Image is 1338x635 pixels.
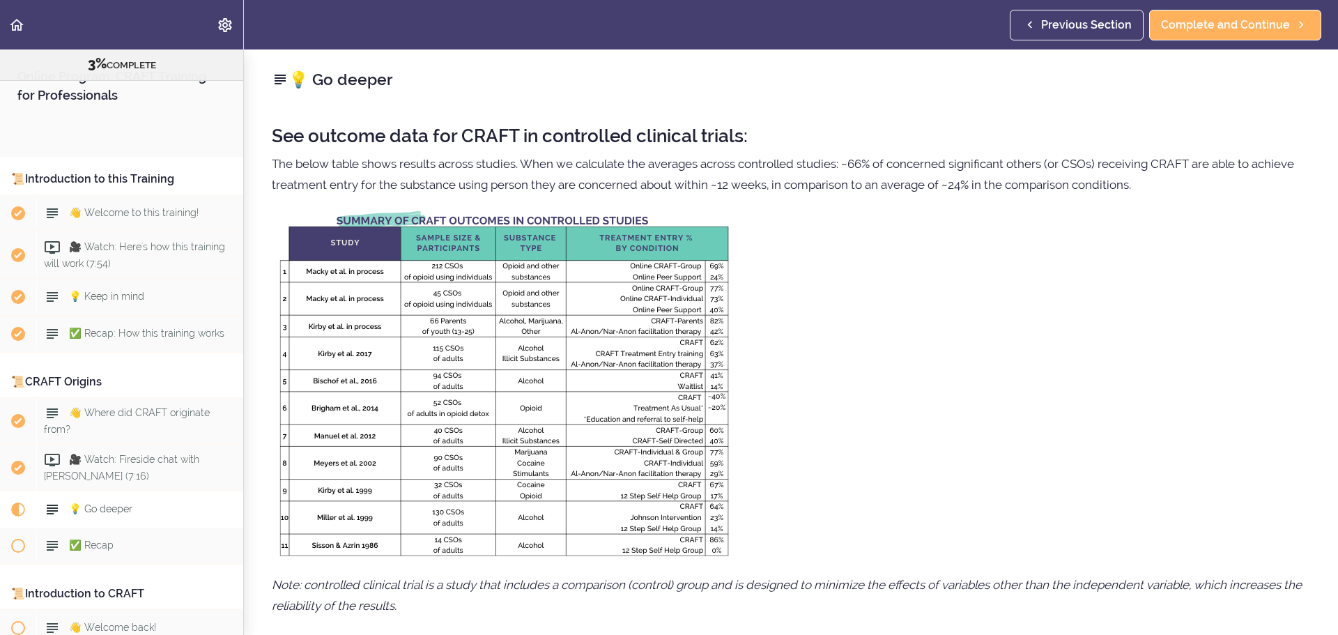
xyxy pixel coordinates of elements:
span: 🎥 Watch: Here's how this training will work (7:54) [44,241,225,268]
h2: 💡 Go deeper [272,68,1310,91]
em: Note: controlled clinical trial is a study that includes a comparison (control) group and is desi... [272,578,1302,613]
span: 👋 Welcome to this training! [69,207,199,218]
span: ✅ Recap [69,540,114,551]
svg: Settings Menu [217,17,233,33]
span: Complete and Continue [1161,17,1290,33]
a: Previous Section [1010,10,1144,40]
span: 🎥 Watch: Fireside chat with [PERSON_NAME] (7:16) [44,454,199,481]
p: The below table shows results across studies. When we calculate the averages across controlled st... [272,153,1310,195]
span: 💡 Keep in mind [69,291,144,302]
span: 💡 Go deeper [69,503,132,514]
span: 👋 Where did CRAFT originate from? [44,407,210,434]
a: Complete and Continue [1149,10,1321,40]
svg: Back to course curriculum [8,17,25,33]
span: 3% [88,55,107,72]
span: ✅ Recap: How this training works [69,328,224,339]
img: NrRSt6QQqyjWKpjD41Hg_CRAFT+Study+table.png [272,211,737,559]
span: 👋 Welcome back! [69,622,156,633]
div: COMPLETE [17,55,226,73]
span: Previous Section [1041,17,1132,33]
h2: See outcome data for CRAFT in controlled clinical trials: [272,126,1310,146]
